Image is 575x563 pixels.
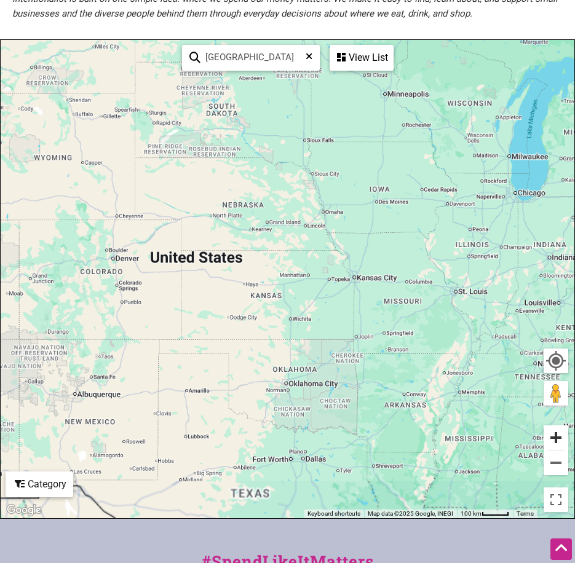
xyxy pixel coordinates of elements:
[6,471,73,497] div: Filter by category
[461,510,482,517] span: 100 km
[368,510,453,517] span: Map data ©2025 Google, INEGI
[330,45,394,71] div: See a list of the visible businesses
[7,473,72,496] div: Category
[544,381,568,406] button: Drag Pegman onto the map to open Street View
[550,538,572,560] div: Scroll Back to Top
[331,46,392,69] div: View List
[307,510,360,518] button: Keyboard shortcuts
[4,502,44,518] a: Open this area in Google Maps (opens a new window)
[457,510,513,518] button: Map Scale: 100 km per 41 pixels
[542,486,569,513] button: Toggle fullscreen view
[544,348,568,373] button: Your Location
[544,425,568,450] button: Zoom in
[182,45,320,71] div: Type to search and filter
[544,451,568,475] button: Zoom out
[200,46,312,69] input: Type to find and filter...
[4,502,44,518] img: Google
[517,510,534,517] a: Terms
